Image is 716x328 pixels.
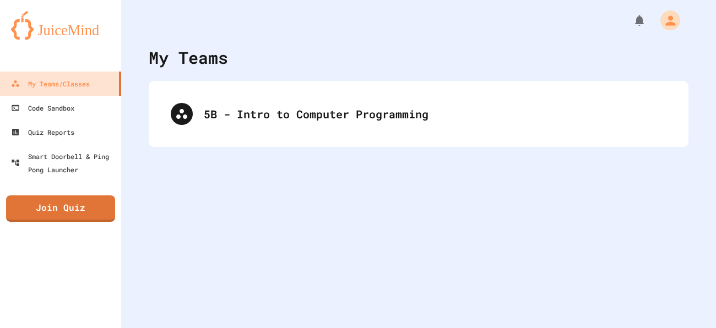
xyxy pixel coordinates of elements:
[11,125,74,139] div: Quiz Reports
[6,195,115,222] a: Join Quiz
[11,101,74,114] div: Code Sandbox
[11,150,117,176] div: Smart Doorbell & Ping Pong Launcher
[649,8,683,33] div: My Account
[149,45,228,70] div: My Teams
[204,106,666,122] div: 5B - Intro to Computer Programming
[11,77,90,90] div: My Teams/Classes
[612,11,649,30] div: My Notifications
[11,11,110,40] img: logo-orange.svg
[160,92,677,136] div: 5B - Intro to Computer Programming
